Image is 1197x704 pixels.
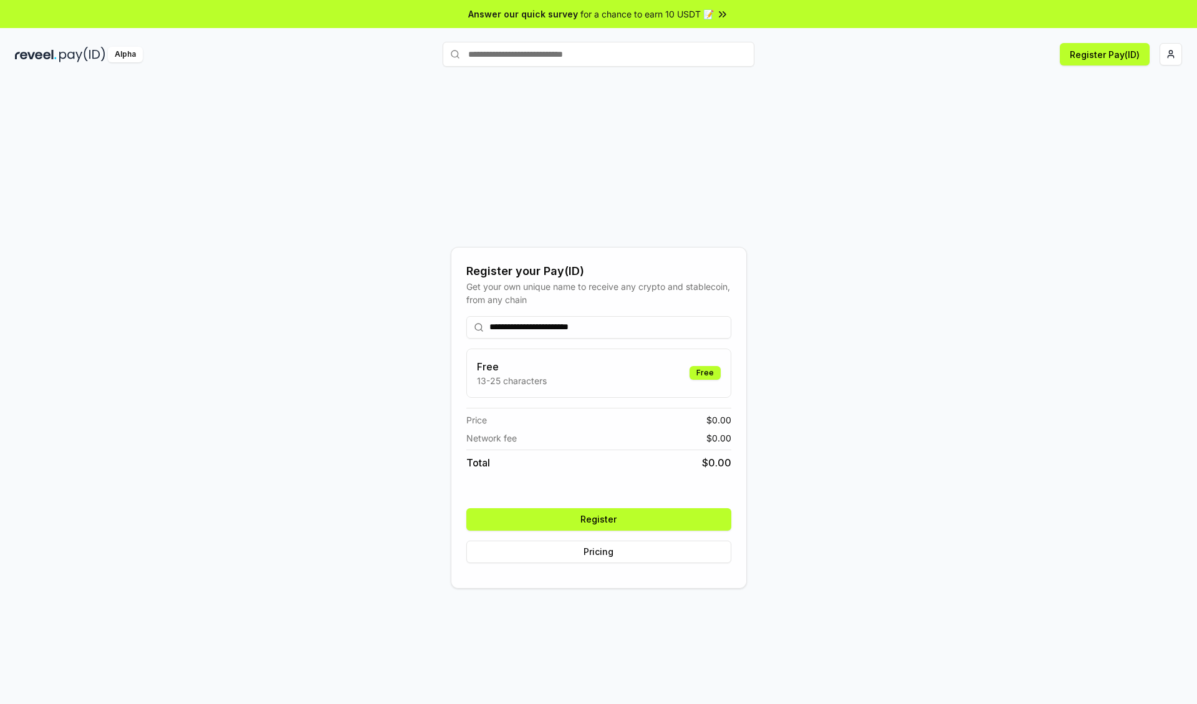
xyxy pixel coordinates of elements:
[466,280,731,306] div: Get your own unique name to receive any crypto and stablecoin, from any chain
[468,7,578,21] span: Answer our quick survey
[466,432,517,445] span: Network fee
[477,359,547,374] h3: Free
[580,7,714,21] span: for a chance to earn 10 USDT 📝
[702,455,731,470] span: $ 0.00
[59,47,105,62] img: pay_id
[706,413,731,427] span: $ 0.00
[477,374,547,387] p: 13-25 characters
[690,366,721,380] div: Free
[706,432,731,445] span: $ 0.00
[466,413,487,427] span: Price
[15,47,57,62] img: reveel_dark
[108,47,143,62] div: Alpha
[466,541,731,563] button: Pricing
[466,455,490,470] span: Total
[466,263,731,280] div: Register your Pay(ID)
[1060,43,1150,65] button: Register Pay(ID)
[466,508,731,531] button: Register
